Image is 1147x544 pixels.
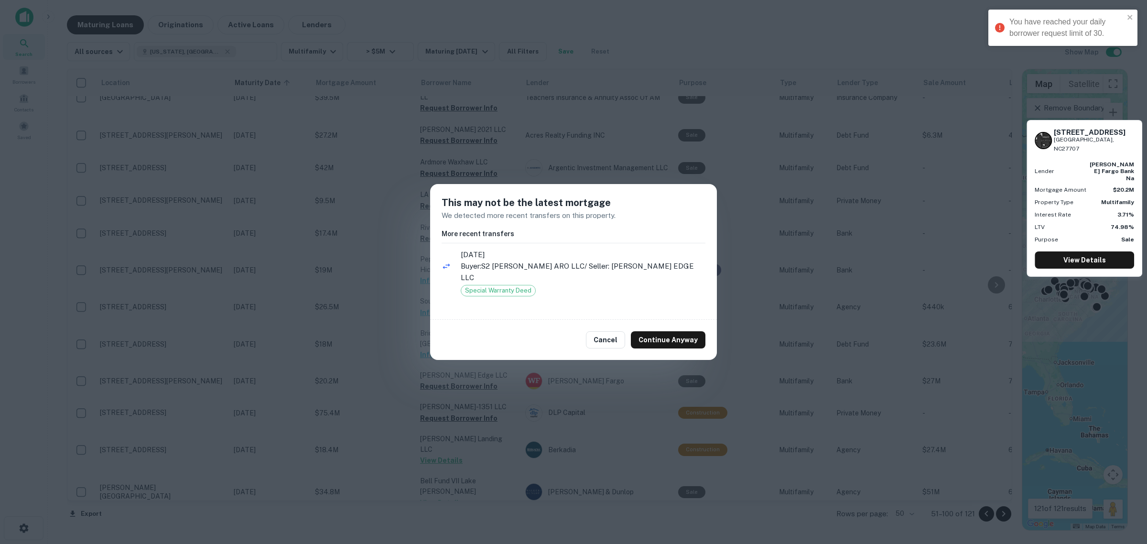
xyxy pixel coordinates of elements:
p: Buyer: S2 [PERSON_NAME] ARO LLC / Seller: [PERSON_NAME] EDGE LLC [461,261,705,283]
div: Special Warranty Deed [461,285,536,296]
strong: 3.71% [1117,211,1134,218]
strong: Multifamily [1101,199,1134,206]
button: Continue Anyway [631,331,705,348]
p: Property Type [1035,198,1073,207]
p: Purpose [1035,235,1058,244]
strong: $20.2M [1113,186,1134,193]
a: View Details [1035,251,1134,269]
span: Special Warranty Deed [461,286,535,295]
strong: [PERSON_NAME] fargo bank na [1090,161,1134,182]
span: [DATE] [461,249,705,261]
h6: More recent transfers [442,228,705,239]
strong: 74.98% [1111,224,1134,230]
p: LTV [1035,223,1045,231]
p: Lender [1035,167,1054,175]
h5: This may not be the latest mortgage [442,196,705,210]
strong: Sale [1121,236,1134,243]
button: close [1127,13,1134,22]
div: You have reached your daily borrower request limit of 30. [1009,16,1124,39]
p: [GEOGRAPHIC_DATA], NC27707 [1054,135,1134,153]
p: Mortgage Amount [1035,185,1086,194]
iframe: Chat Widget [1099,468,1147,513]
button: Cancel [586,331,625,348]
h6: [STREET_ADDRESS] [1054,128,1134,137]
p: We detected more recent transfers on this property. [442,210,705,221]
p: Interest Rate [1035,210,1071,219]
